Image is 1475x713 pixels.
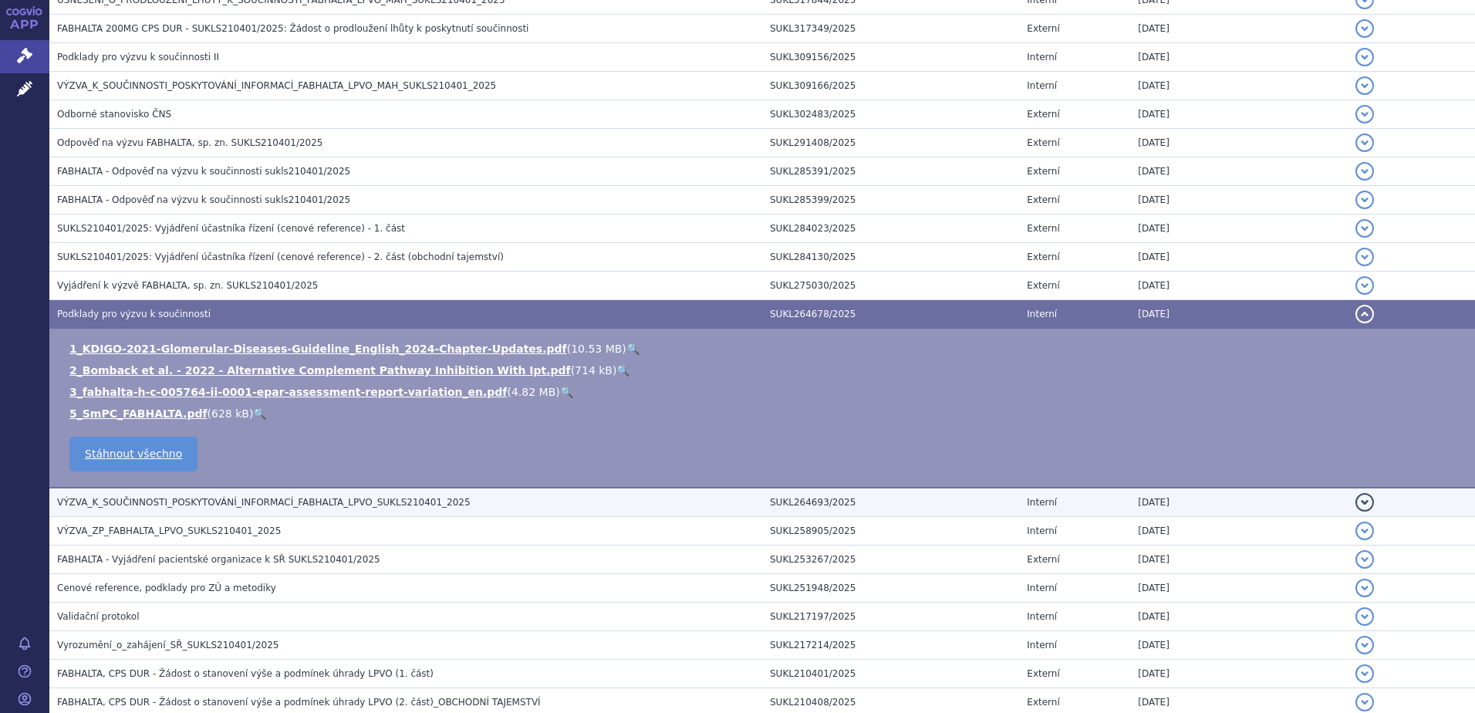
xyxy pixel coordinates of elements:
li: ( ) [69,363,1460,378]
button: detail [1355,607,1374,626]
span: Vyrozumění_o_zahájení_SŘ_SUKLS210401/2025 [57,640,278,650]
td: [DATE] [1130,215,1347,243]
td: SUKL291408/2025 [762,129,1019,157]
td: [DATE] [1130,300,1347,329]
td: [DATE] [1130,660,1347,688]
span: VÝZVA_K_SOUČINNOSTI_POSKYTOVÁNÍ_INFORMACÍ_FABHALTA_LPVO_SUKLS210401_2025 [57,497,471,508]
button: detail [1355,191,1374,209]
span: Interní [1027,611,1057,622]
span: Externí [1027,280,1059,291]
td: SUKL284023/2025 [762,215,1019,243]
span: SUKLS210401/2025: Vyjádření účastníka řízení (cenové reference) - 2. část (obchodní tajemství) [57,252,504,262]
td: SUKL284130/2025 [762,243,1019,272]
a: 5_SmPC_FABHALTA.pdf [69,407,208,420]
td: [DATE] [1130,15,1347,43]
span: 628 kB [211,407,249,420]
span: Interní [1027,525,1057,536]
a: 🔍 [626,343,640,355]
td: SUKL309156/2025 [762,43,1019,72]
button: detail [1355,636,1374,654]
td: SUKL210401/2025 [762,660,1019,688]
span: FABHALTA - Vyjádření pacientské organizace k SŘ SUKLS210401/2025 [57,554,380,565]
button: detail [1355,133,1374,152]
td: [DATE] [1130,157,1347,186]
span: Externí [1027,697,1059,708]
span: 714 kB [575,364,613,377]
button: detail [1355,550,1374,569]
button: detail [1355,219,1374,238]
span: Podklady pro výzvu k součinnosti II [57,52,219,63]
td: SUKL309166/2025 [762,72,1019,100]
span: Externí [1027,137,1059,148]
span: Interní [1027,497,1057,508]
span: Vyjádření k výzvě FABHALTA, sp. zn. SUKLS210401/2025 [57,280,318,291]
td: [DATE] [1130,517,1347,546]
td: [DATE] [1130,546,1347,574]
a: 🔍 [616,364,629,377]
td: SUKL253267/2025 [762,546,1019,574]
td: [DATE] [1130,243,1347,272]
span: Interní [1027,309,1057,319]
li: ( ) [69,384,1460,400]
button: detail [1355,276,1374,295]
span: Podklady pro výzvu k součinnosti [57,309,211,319]
span: 4.82 MB [511,386,555,398]
td: [DATE] [1130,129,1347,157]
span: VÝZVA_ZP_FABHALTA_LPVO_SUKLS210401_2025 [57,525,281,536]
li: ( ) [69,406,1460,421]
a: 1_KDIGO-2021-Glomerular-Diseases-Guideline_English_2024-Chapter-Updates.pdf [69,343,567,355]
span: Externí [1027,166,1059,177]
button: detail [1355,522,1374,540]
a: 🔍 [560,386,573,398]
span: Interní [1027,640,1057,650]
td: [DATE] [1130,631,1347,660]
button: detail [1355,664,1374,683]
button: detail [1355,19,1374,38]
span: Externí [1027,23,1059,34]
span: VÝZVA_K_SOUČINNOSTI_POSKYTOVÁNÍ_INFORMACÍ_FABHALTA_LPVO_MAH_SUKLS210401_2025 [57,80,496,91]
td: SUKL317349/2025 [762,15,1019,43]
button: detail [1355,693,1374,711]
td: SUKL217197/2025 [762,603,1019,631]
span: FABHALTA 200MG CPS DUR - SUKLS210401/2025: Žádost o prodloužení lhůty k poskytnutí součinnosti [57,23,528,34]
td: [DATE] [1130,603,1347,631]
span: Cenové reference, podklady pro ZÚ a metodiky [57,583,276,593]
span: Interní [1027,80,1057,91]
button: detail [1355,76,1374,95]
td: SUKL264693/2025 [762,488,1019,517]
span: Interní [1027,583,1057,593]
td: SUKL285391/2025 [762,157,1019,186]
td: [DATE] [1130,488,1347,517]
td: SUKL217214/2025 [762,631,1019,660]
button: detail [1355,162,1374,181]
button: detail [1355,493,1374,512]
span: Externí [1027,109,1059,120]
span: FABHALTA, CPS DUR - Žádost o stanovení výše a podmínek úhrady LPVO (2. část)_OBCHODNÍ TAJEMSTVÍ [57,697,541,708]
span: 10.53 MB [571,343,622,355]
a: Stáhnout všechno [69,437,197,471]
span: Odborné stanovisko ČNS [57,109,171,120]
span: Interní [1027,52,1057,63]
span: Externí [1027,668,1059,679]
td: SUKL285399/2025 [762,186,1019,215]
button: detail [1355,105,1374,123]
td: SUKL275030/2025 [762,272,1019,300]
span: FABHALTA, CPS DUR - Žádost o stanovení výše a podmínek úhrady LPVO (1. část) [57,668,434,679]
a: 3_fabhalta-h-c-005764-ii-0001-epar-assessment-report-variation_en.pdf [69,386,507,398]
span: Externí [1027,194,1059,205]
span: Externí [1027,223,1059,234]
span: Odpověď na výzvu FABHALTA, sp. zn. SUKLS210401/2025 [57,137,322,148]
span: Validační protokol [57,611,140,622]
span: FABHALTA - Odpověď na výzvu k součinnosti sukls210401/2025 [57,194,350,205]
span: Externí [1027,252,1059,262]
span: SUKLS210401/2025: Vyjádření účastníka řízení (cenové reference) - 1. část [57,223,405,234]
td: [DATE] [1130,100,1347,129]
td: SUKL302483/2025 [762,100,1019,129]
a: 2_Bomback et al. - 2022 - Alternative Complement Pathway Inhibition With Ipt.pdf [69,364,571,377]
button: detail [1355,305,1374,323]
td: [DATE] [1130,43,1347,72]
button: detail [1355,48,1374,66]
a: 🔍 [253,407,266,420]
td: [DATE] [1130,186,1347,215]
button: detail [1355,248,1374,266]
